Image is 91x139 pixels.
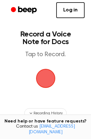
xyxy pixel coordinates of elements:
[36,69,55,88] img: Beep Logo
[6,4,42,17] a: Beep
[56,2,85,18] a: Log in
[11,51,80,59] p: Tap to Record.
[11,30,80,46] h1: Record a Voice Note for Docs
[34,110,62,116] span: Recording History
[24,108,66,118] button: Recording History
[4,124,87,135] span: Contact us
[29,124,75,135] a: [EMAIL_ADDRESS][DOMAIN_NAME]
